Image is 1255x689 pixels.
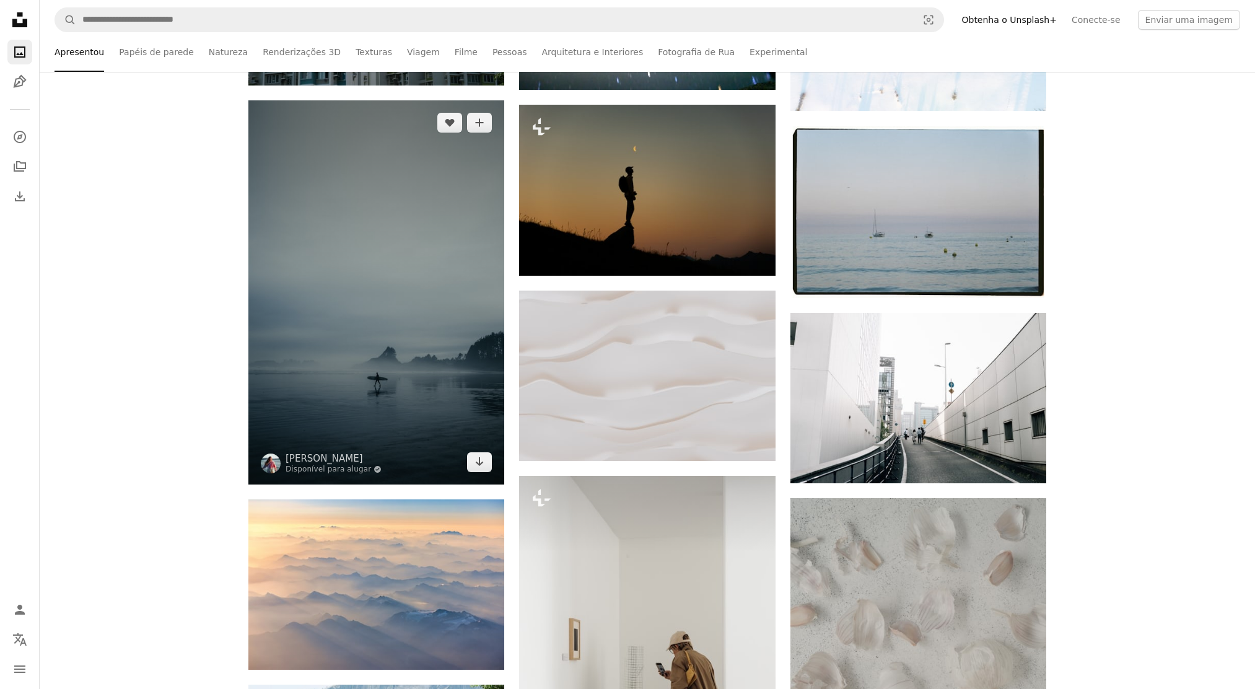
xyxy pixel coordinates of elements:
[492,47,527,57] font: Pessoas
[248,499,504,670] img: Os picos das cadeias de montanhas emergem das nuvens ao nascer do sol.
[248,286,504,297] a: Surfista caminhando em uma praia enevoada com prancha de surfe
[7,7,32,35] a: Início — Unsplash
[248,579,504,590] a: Os picos das cadeias de montanhas emergem das nuvens ao nascer do sol.
[658,32,735,72] a: Fotografia de Rua
[519,662,775,673] a: Pessoa olhando arte em uma galeria com um smartphone.
[1145,15,1233,25] font: Enviar uma imagem
[467,113,492,133] button: Adicionar à coleção
[55,7,944,32] form: Encontre visuais em todo o site
[790,206,1046,217] a: Dois veleiros em águas calmas do oceano ao entardecer
[542,32,644,72] a: Arquitetura e Interiores
[7,627,32,652] button: Linguagem
[209,32,248,72] a: Natureza
[1072,15,1121,25] font: Conecte-se
[7,40,32,64] a: Fotos
[750,32,807,72] a: Experimental
[7,154,32,179] a: Coleções
[248,100,504,485] img: Surfista caminhando em uma praia enevoada com prancha de surfe
[790,313,1046,483] img: Pessoas pedalando em uma estrada entre edifícios modernos
[356,32,392,72] a: Texturas
[286,465,382,475] a: Disponível para alugar
[492,32,527,72] a: Pessoas
[519,291,775,461] img: Fundo branco abstrato ondulado com sombras suaves
[455,47,478,57] font: Filme
[7,184,32,209] a: Histórico de downloads
[519,184,775,195] a: Silhueta de um caminhante olhando a lua ao pôr do sol.
[119,32,194,72] a: Papéis de parede
[286,452,382,465] a: [PERSON_NAME]
[961,15,1056,25] font: Obtenha o Unsplash+
[519,370,775,381] a: Fundo branco abstrato ondulado com sombras suaves
[542,47,644,57] font: Arquitetura e Interiores
[407,47,440,57] font: Viagem
[7,69,32,94] a: Ilustrações
[261,454,281,473] img: Acesse o perfil de Shana Van Roosbroek
[658,47,735,57] font: Fotografia de Rua
[7,657,32,682] button: Menu
[1138,10,1240,30] button: Enviar uma imagem
[750,47,807,57] font: Experimental
[356,47,392,57] font: Texturas
[790,126,1046,298] img: Dois veleiros em águas calmas do oceano ao entardecer
[519,105,775,275] img: Silhueta de um caminhante olhando a lua ao pôr do sol.
[286,465,371,473] font: Disponível para alugar
[407,32,440,72] a: Viagem
[455,32,478,72] a: Filme
[7,597,32,622] a: Entrar / Cadastrar-se
[119,47,194,57] font: Papéis de parede
[914,8,943,32] button: Visual search
[286,453,363,464] font: [PERSON_NAME]
[437,113,462,133] button: Como
[55,8,76,32] button: Pesquisar Unsplash
[467,452,492,472] a: Download
[954,10,1064,30] a: Obtenha o Unsplash+
[263,32,341,72] a: Renderizações 3D
[1064,10,1128,30] a: Conecte-se
[790,392,1046,403] a: Pessoas pedalando em uma estrada entre edifícios modernos
[263,47,341,57] font: Renderizações 3D
[209,47,248,57] font: Natureza
[7,125,32,149] a: Explorar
